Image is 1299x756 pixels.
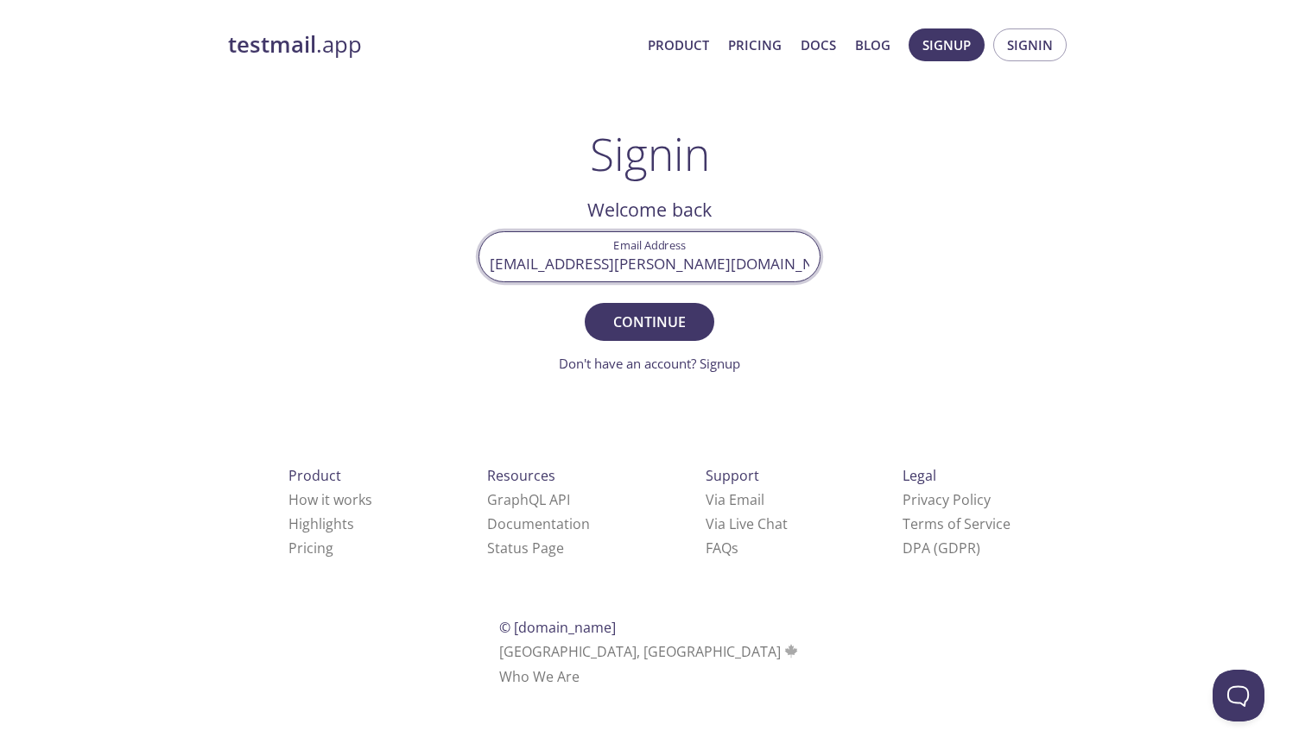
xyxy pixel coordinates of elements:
a: How it works [288,490,372,509]
a: Pricing [728,34,782,56]
span: Support [706,466,759,485]
a: Via Email [706,490,764,509]
h1: Signin [590,128,710,180]
h2: Welcome back [478,195,821,224]
span: Legal [903,466,936,485]
span: s [732,539,738,558]
a: Blog [855,34,890,56]
span: Signup [922,34,971,56]
button: Continue [585,303,714,341]
a: Highlights [288,514,354,533]
a: Via Live Chat [706,514,788,533]
button: Signin [993,28,1067,61]
span: Signin [1007,34,1053,56]
a: DPA (GDPR) [903,539,980,558]
a: Pricing [288,539,333,558]
a: FAQ [706,539,738,558]
a: Docs [801,34,836,56]
a: Privacy Policy [903,490,991,509]
a: testmail.app [228,30,634,60]
a: Product [648,34,709,56]
a: GraphQL API [487,490,570,509]
span: © [DOMAIN_NAME] [499,618,616,637]
span: Product [288,466,341,485]
span: Resources [487,466,555,485]
a: Terms of Service [903,514,1011,533]
strong: testmail [228,29,316,60]
a: Documentation [487,514,590,533]
button: Signup [909,28,985,61]
iframe: Help Scout Beacon - Open [1213,670,1264,721]
span: Continue [604,310,695,334]
a: Don't have an account? Signup [559,355,740,372]
span: [GEOGRAPHIC_DATA], [GEOGRAPHIC_DATA] [499,642,801,661]
a: Who We Are [499,667,580,686]
a: Status Page [487,539,564,558]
